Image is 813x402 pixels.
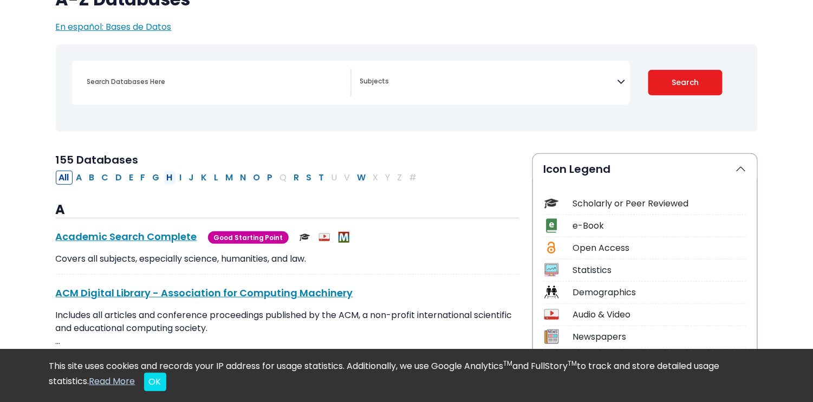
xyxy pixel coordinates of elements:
button: Filter Results M [223,171,237,185]
img: Icon Audio & Video [544,307,559,322]
button: Filter Results S [303,171,315,185]
div: Open Access [573,242,746,255]
span: 155 Databases [56,152,139,167]
nav: Search filters [56,44,758,132]
img: Icon Statistics [544,263,559,277]
button: Filter Results R [291,171,303,185]
div: This site uses cookies and records your IP address for usage statistics. Additionally, we use Goo... [49,360,764,391]
button: Filter Results O [250,171,264,185]
div: Demographics [573,286,746,299]
sup: TM [568,359,577,368]
img: Icon Scholarly or Peer Reviewed [544,196,559,211]
button: Filter Results N [237,171,250,185]
button: Filter Results B [86,171,98,185]
button: Filter Results G [149,171,163,185]
textarea: Search [360,78,617,87]
img: Icon Open Access [545,241,558,255]
a: ACM Digital Library - Association for Computing Machinery [56,286,353,300]
button: Filter Results K [198,171,211,185]
p: Covers all subjects, especially science, humanities, and law. [56,252,519,265]
button: Filter Results I [177,171,185,185]
button: Filter Results F [138,171,149,185]
button: All [56,171,73,185]
img: MeL (Michigan electronic Library) [339,232,349,243]
div: Statistics [573,264,746,277]
img: Icon e-Book [544,218,559,233]
img: Scholarly or Peer Reviewed [300,232,310,243]
img: Icon Demographics [544,285,559,300]
span: Good Starting Point [208,231,289,244]
button: Filter Results L [211,171,222,185]
div: Scholarly or Peer Reviewed [573,197,746,210]
button: Filter Results P [264,171,276,185]
button: Filter Results W [354,171,369,185]
a: Academic Search Complete [56,230,197,243]
div: Audio & Video [573,308,746,321]
div: Newspapers [573,330,746,343]
p: Includes all articles and conference proceedings published by the ACM, a non-profit international... [56,309,519,348]
button: Icon Legend [533,154,757,184]
a: Read More [89,375,135,387]
button: Filter Results E [126,171,137,185]
div: e-Book [573,219,746,232]
button: Filter Results H [164,171,176,185]
button: Submit for Search Results [648,70,723,95]
h3: A [56,202,519,218]
button: Filter Results D [113,171,126,185]
button: Filter Results J [186,171,198,185]
sup: TM [504,359,513,368]
img: Icon Newspapers [544,329,559,344]
button: Filter Results C [99,171,112,185]
button: Filter Results A [73,171,86,185]
img: Audio & Video [319,232,330,243]
button: Close [144,373,166,391]
input: Search database by title or keyword [81,74,350,89]
div: Alpha-list to filter by first letter of database name [56,171,421,183]
a: En español: Bases de Datos [56,21,172,33]
button: Filter Results T [316,171,328,185]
